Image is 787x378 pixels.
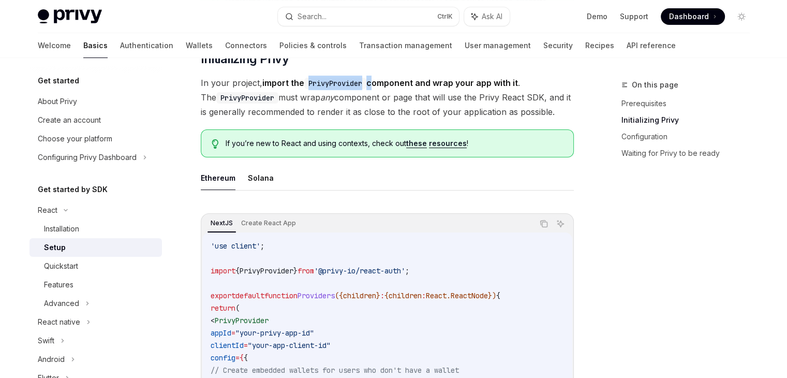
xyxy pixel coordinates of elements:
span: ; [405,266,409,275]
button: Ask AI [554,217,567,230]
span: { [496,291,500,300]
span: from [298,266,314,275]
div: Features [44,279,73,291]
button: Ask AI [464,7,510,26]
span: React [426,291,447,300]
div: React native [38,316,80,328]
span: { [235,266,240,275]
div: Installation [44,223,79,235]
img: light logo [38,9,102,24]
span: }) [488,291,496,300]
a: Initializing Privy [621,112,758,128]
span: = [235,353,240,362]
span: "your-privy-app-id" [235,328,314,338]
span: export [211,291,235,300]
a: Wallets [186,33,213,58]
div: Create an account [38,114,101,126]
span: ; [260,241,264,251]
span: < [211,316,215,325]
div: Swift [38,335,54,347]
span: config [211,353,235,362]
span: If you’re new to React and using contexts, check out ! [226,138,562,149]
span: ({ [335,291,343,300]
span: Initializing Privy [201,51,289,67]
button: Search...CtrlK [278,7,459,26]
span: { [240,353,244,362]
button: Solana [248,166,274,190]
a: User management [465,33,531,58]
div: Create React App [238,217,299,229]
span: Ask AI [482,11,502,22]
a: Setup [29,238,162,257]
div: About Privy [38,95,77,108]
a: Features [29,275,162,294]
div: Setup [44,241,66,254]
span: } [376,291,380,300]
button: Toggle dark mode [733,8,750,25]
span: Providers [298,291,335,300]
span: children [389,291,422,300]
a: Dashboard [661,8,725,25]
a: Support [620,11,648,22]
h5: Get started [38,75,79,87]
span: { [244,353,248,362]
span: PrivyProvider [215,316,269,325]
div: Advanced [44,297,79,310]
code: PrivyProvider [304,78,366,89]
code: PrivyProvider [216,92,278,104]
a: these [406,139,427,148]
div: React [38,204,57,216]
a: Waiting for Privy to be ready [621,145,758,162]
span: ( [235,303,240,313]
span: import [211,266,235,275]
span: { [384,291,389,300]
strong: import the component and wrap your app with it [262,78,518,88]
a: Prerequisites [621,95,758,112]
span: "your-app-client-id" [248,341,331,350]
span: : [422,291,426,300]
span: . [447,291,451,300]
span: On this page [632,79,678,91]
span: '@privy-io/react-auth' [314,266,405,275]
a: Create an account [29,111,162,129]
span: // Create embedded wallets for users who don't have a wallet [211,366,459,375]
a: Authentication [120,33,173,58]
span: 'use client' [211,241,260,251]
a: Choose your platform [29,129,162,148]
span: In your project, . The must wrap component or page that will use the Privy React SDK, and it is g... [201,76,574,119]
span: PrivyProvider [240,266,293,275]
a: Configuration [621,128,758,145]
a: resources [429,139,467,148]
span: return [211,303,235,313]
span: function [264,291,298,300]
a: Policies & controls [279,33,347,58]
span: = [231,328,235,338]
div: Quickstart [44,260,78,272]
svg: Tip [212,139,219,149]
button: Copy the contents from the code block [537,217,551,230]
span: Ctrl K [437,12,453,21]
a: Demo [587,11,607,22]
button: Ethereum [201,166,235,190]
div: NextJS [207,217,236,229]
div: Search... [298,10,326,23]
a: Basics [83,33,108,58]
span: ReactNode [451,291,488,300]
a: Installation [29,220,162,238]
div: Choose your platform [38,133,112,145]
a: Welcome [38,33,71,58]
span: : [380,291,384,300]
h5: Get started by SDK [38,183,108,196]
em: any [320,92,334,103]
div: Android [38,353,65,366]
a: API reference [627,33,676,58]
span: children [343,291,376,300]
span: = [244,341,248,350]
a: Security [543,33,573,58]
div: Configuring Privy Dashboard [38,151,137,164]
span: Dashboard [669,11,709,22]
span: appId [211,328,231,338]
span: clientId [211,341,244,350]
span: default [235,291,264,300]
a: Recipes [585,33,614,58]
